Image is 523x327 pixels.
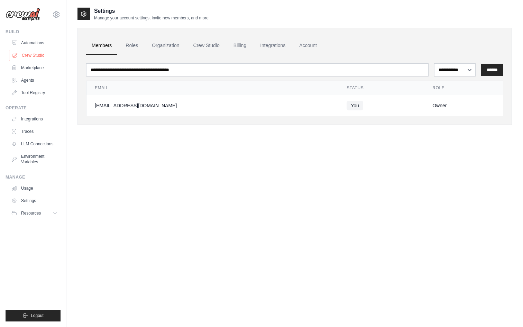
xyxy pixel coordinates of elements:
[94,7,210,15] h2: Settings
[8,37,61,48] a: Automations
[8,87,61,98] a: Tool Registry
[338,81,424,95] th: Status
[6,8,40,21] img: Logo
[120,36,144,55] a: Roles
[188,36,225,55] a: Crew Studio
[95,102,330,109] div: [EMAIL_ADDRESS][DOMAIN_NAME]
[6,29,61,35] div: Build
[424,81,503,95] th: Role
[6,105,61,111] div: Operate
[8,195,61,206] a: Settings
[8,138,61,149] a: LLM Connections
[255,36,291,55] a: Integrations
[86,36,117,55] a: Members
[8,113,61,125] a: Integrations
[9,50,61,61] a: Crew Studio
[8,151,61,167] a: Environment Variables
[228,36,252,55] a: Billing
[432,102,495,109] div: Owner
[8,75,61,86] a: Agents
[6,174,61,180] div: Manage
[31,313,44,318] span: Logout
[21,210,41,216] span: Resources
[86,81,338,95] th: Email
[8,208,61,219] button: Resources
[146,36,185,55] a: Organization
[8,62,61,73] a: Marketplace
[94,15,210,21] p: Manage your account settings, invite new members, and more.
[6,310,61,321] button: Logout
[294,36,322,55] a: Account
[347,101,363,110] span: You
[8,126,61,137] a: Traces
[8,183,61,194] a: Usage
